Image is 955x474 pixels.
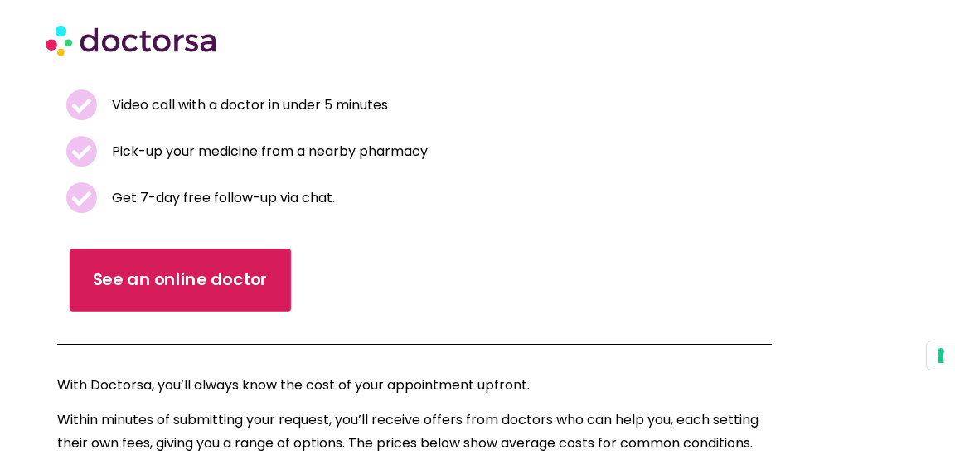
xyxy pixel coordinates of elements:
span: Get 7-day free follow-up via chat. [108,186,335,210]
p: Within minutes of submitting your request, you’ll receive offers from doctors who can help you, e... [57,409,772,455]
span: Pick-up your medicine from a nearby pharmacy [108,140,428,163]
button: Your consent preferences for tracking technologies [927,341,955,370]
span: Video call with a doctor in under 5 minutes [108,94,388,117]
span: See an online doctor [93,268,269,292]
p: With Doctorsa, you’ll always know the cost of your appointment upfront. [57,374,772,397]
a: See an online doctor [70,249,291,312]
